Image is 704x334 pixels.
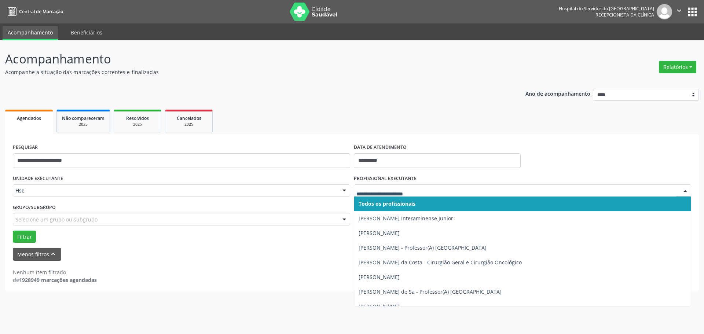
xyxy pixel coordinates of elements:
i:  [675,7,683,15]
label: PROFISSIONAL EXECUTANTE [354,173,417,184]
span: [PERSON_NAME] Interaminense Junior [359,215,453,222]
button: Relatórios [659,61,696,73]
label: Grupo/Subgrupo [13,202,56,213]
a: Beneficiários [66,26,107,39]
span: Agendados [17,115,41,121]
img: img [657,4,672,19]
button: Filtrar [13,231,36,243]
i: keyboard_arrow_up [49,250,57,258]
a: Central de Marcação [5,5,63,18]
div: Hospital do Servidor do [GEOGRAPHIC_DATA] [559,5,654,12]
label: DATA DE ATENDIMENTO [354,142,407,153]
span: Recepcionista da clínica [595,12,654,18]
p: Acompanhamento [5,50,491,68]
label: PESQUISAR [13,142,38,153]
button:  [672,4,686,19]
span: Resolvidos [126,115,149,121]
div: 2025 [62,122,104,127]
span: [PERSON_NAME] da Costa - Cirurgião Geral e Cirurgião Oncológico [359,259,522,266]
p: Acompanhe a situação das marcações correntes e finalizadas [5,68,491,76]
div: 2025 [119,122,156,127]
span: Todos os profissionais [359,200,415,207]
span: Selecione um grupo ou subgrupo [15,216,98,223]
strong: 1928949 marcações agendadas [19,276,97,283]
div: de [13,276,97,284]
span: [PERSON_NAME] [359,274,400,280]
div: Nenhum item filtrado [13,268,97,276]
a: Acompanhamento [3,26,58,40]
span: Central de Marcação [19,8,63,15]
div: 2025 [170,122,207,127]
p: Ano de acompanhamento [525,89,590,98]
span: Cancelados [177,115,201,121]
span: [PERSON_NAME] [359,230,400,236]
span: Hse [15,187,335,194]
button: Menos filtroskeyboard_arrow_up [13,248,61,261]
label: UNIDADE EXECUTANTE [13,173,63,184]
span: [PERSON_NAME] - Professor(A) [GEOGRAPHIC_DATA] [359,244,487,251]
span: [PERSON_NAME] [359,303,400,310]
span: [PERSON_NAME] de Sa - Professor(A) [GEOGRAPHIC_DATA] [359,288,502,295]
span: Não compareceram [62,115,104,121]
button: apps [686,5,699,18]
